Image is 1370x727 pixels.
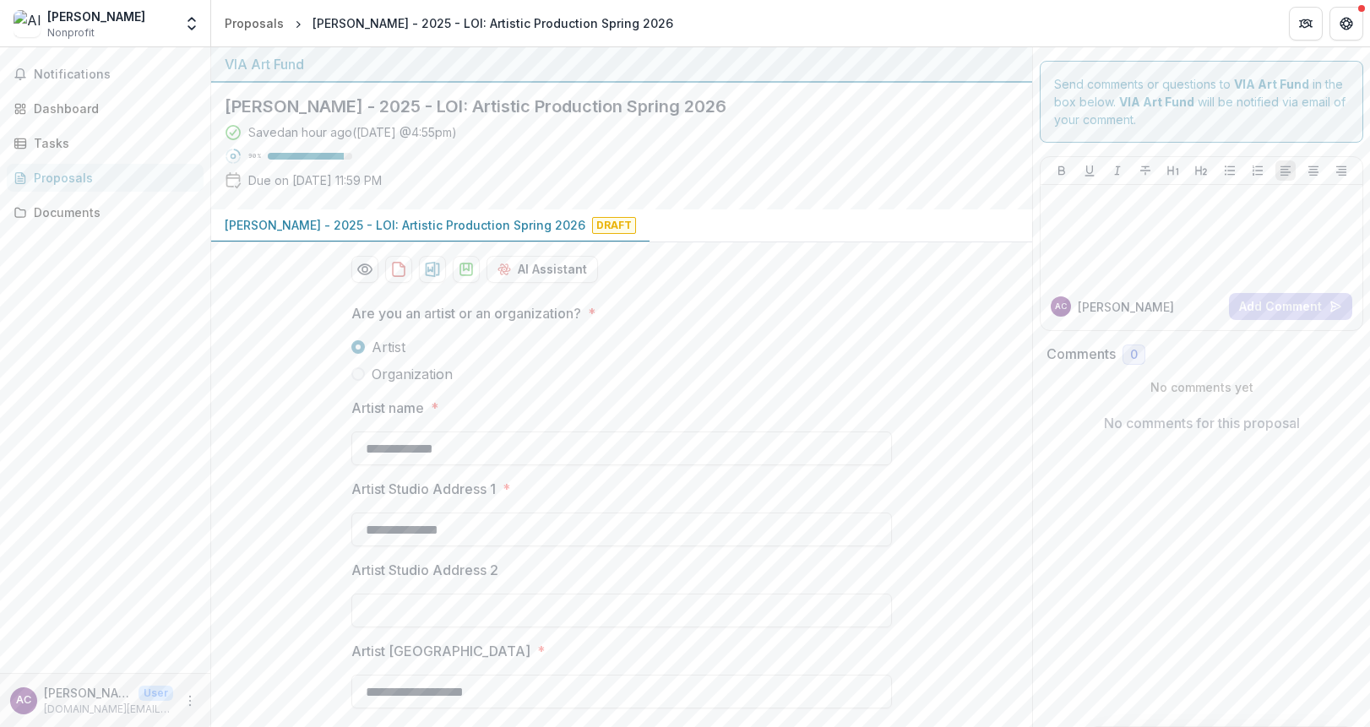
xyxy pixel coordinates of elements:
[248,123,457,141] div: Saved an hour ago ( [DATE] @ 4:55pm )
[1234,77,1309,91] strong: VIA Art Fund
[1130,348,1138,362] span: 0
[1331,160,1351,181] button: Align Right
[351,560,498,580] p: Artist Studio Address 2
[351,256,378,283] button: Preview da0e24a6-924e-46d8-a71e-57768bdba093-0.pdf
[1135,160,1155,181] button: Strike
[1107,160,1128,181] button: Italicize
[44,702,173,717] p: [DOMAIN_NAME][EMAIL_ADDRESS][PERSON_NAME][DOMAIN_NAME]
[7,198,204,226] a: Documents
[1104,413,1300,433] p: No comments for this proposal
[1289,7,1323,41] button: Partners
[592,217,636,234] span: Draft
[313,14,673,32] div: [PERSON_NAME] - 2025 - LOI: Artistic Production Spring 2026
[47,25,95,41] span: Nonprofit
[372,337,405,357] span: Artist
[453,256,480,283] button: download-proposal
[1047,378,1356,396] p: No comments yet
[225,54,1019,74] div: VIA Art Fund
[351,303,581,323] p: Are you an artist or an organization?
[1329,7,1363,41] button: Get Help
[351,641,530,661] p: Artist [GEOGRAPHIC_DATA]
[7,95,204,122] a: Dashboard
[34,203,190,221] div: Documents
[487,256,598,283] button: AI Assistant
[1078,298,1174,316] p: [PERSON_NAME]
[34,68,197,82] span: Notifications
[1229,293,1352,320] button: Add Comment
[225,96,992,117] h2: [PERSON_NAME] - 2025 - LOI: Artistic Production Spring 2026
[139,686,173,701] p: User
[225,216,585,234] p: [PERSON_NAME] - 2025 - LOI: Artistic Production Spring 2026
[218,11,291,35] a: Proposals
[248,150,261,162] p: 90 %
[1248,160,1268,181] button: Ordered List
[1163,160,1183,181] button: Heading 1
[180,691,200,711] button: More
[1052,160,1072,181] button: Bold
[1119,95,1194,109] strong: VIA Art Fund
[248,171,382,189] p: Due on [DATE] 11:59 PM
[1055,302,1067,311] div: allana clarke
[1040,61,1363,143] div: Send comments or questions to in the box below. will be notified via email of your comment.
[1275,160,1296,181] button: Align Left
[34,100,190,117] div: Dashboard
[1191,160,1211,181] button: Heading 2
[351,398,424,418] p: Artist name
[34,134,190,152] div: Tasks
[372,364,453,384] span: Organization
[7,61,204,88] button: Notifications
[14,10,41,37] img: Allana Clarke
[16,695,31,706] div: allana clarke
[351,479,496,499] p: Artist Studio Address 1
[7,129,204,157] a: Tasks
[419,256,446,283] button: download-proposal
[385,256,412,283] button: download-proposal
[44,684,132,702] p: [PERSON_NAME]
[34,169,190,187] div: Proposals
[218,11,680,35] nav: breadcrumb
[1220,160,1240,181] button: Bullet List
[7,164,204,192] a: Proposals
[1079,160,1100,181] button: Underline
[1047,346,1116,362] h2: Comments
[47,8,145,25] div: [PERSON_NAME]
[1303,160,1324,181] button: Align Center
[180,7,204,41] button: Open entity switcher
[225,14,284,32] div: Proposals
